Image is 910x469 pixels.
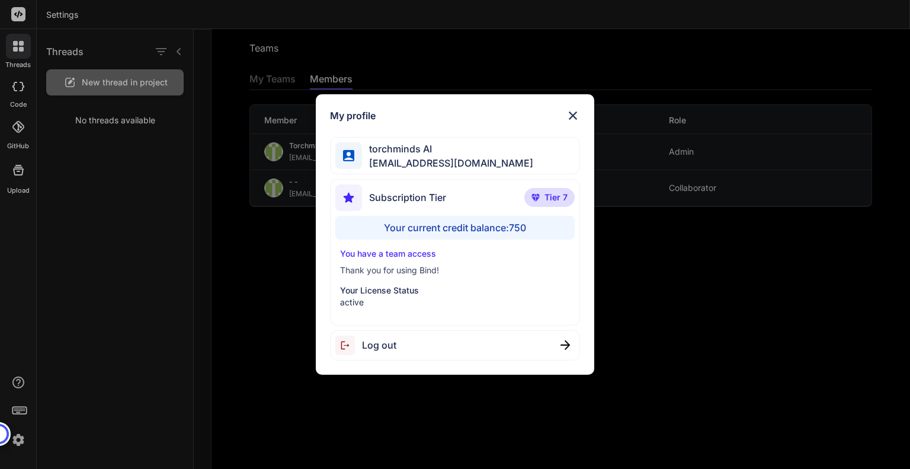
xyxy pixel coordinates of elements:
[340,296,569,308] p: active
[335,336,362,355] img: logout
[362,156,533,170] span: [EMAIL_ADDRESS][DOMAIN_NAME]
[340,248,569,260] p: You have a team access
[566,109,580,123] img: close
[340,264,569,276] p: Thank you for using Bind!
[531,194,540,201] img: premium
[335,216,574,240] div: Your current credit balance: 750
[560,340,570,350] img: close
[544,192,568,203] span: Tier 7
[335,184,362,211] img: subscription
[340,285,569,296] p: Your License Status
[330,109,376,123] h1: My profile
[362,142,533,156] span: torchminds AI
[362,338,396,352] span: Log out
[343,150,354,161] img: profile
[369,190,446,205] span: Subscription Tier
